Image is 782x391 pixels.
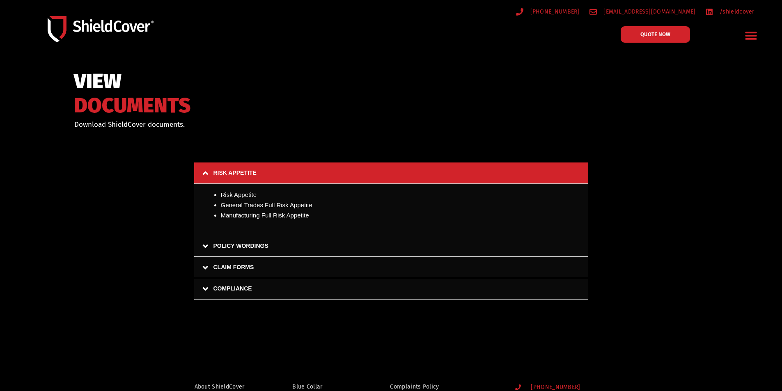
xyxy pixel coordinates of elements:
a: QUOTE NOW [621,26,690,43]
a: POLICY WORDINGS [194,236,588,257]
span: [PHONE_NUMBER] [529,384,580,391]
a: [PHONE_NUMBER] [516,7,580,17]
span: [PHONE_NUMBER] [528,7,580,17]
p: Download ShieldCover documents. [74,119,381,130]
a: CLAIM FORMS [194,257,588,278]
div: Menu Toggle [742,26,761,45]
span: /shieldcover [718,7,754,17]
a: Risk Appetite [221,191,257,198]
a: [PHONE_NUMBER] [515,384,616,391]
a: Manufacturing Full Risk Appetite [221,212,309,219]
a: General Trades Full Risk Appetite [221,201,312,208]
a: [EMAIL_ADDRESS][DOMAIN_NAME] [589,7,696,17]
a: COMPLIANCE [194,278,588,300]
span: VIEW [74,73,190,90]
img: Shield-Cover-Underwriting-Australia-logo-full [48,16,154,42]
span: [EMAIL_ADDRESS][DOMAIN_NAME] [601,7,695,17]
a: RISK APPETITE [194,162,588,184]
span: QUOTE NOW [640,32,670,37]
a: /shieldcover [706,7,754,17]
